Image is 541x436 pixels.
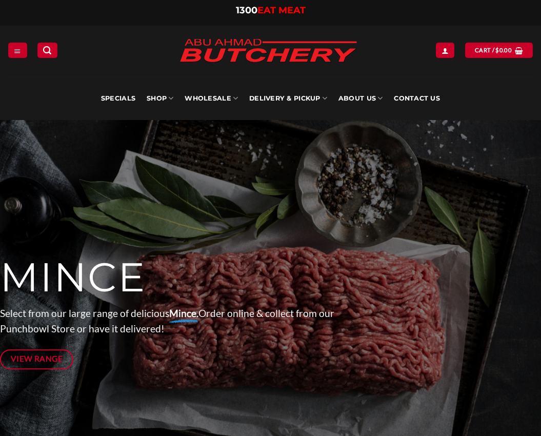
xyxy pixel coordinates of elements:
[236,5,257,16] span: 1300
[249,77,327,120] a: Delivery & Pickup
[465,43,533,57] a: View cart
[236,5,306,16] a: 1300EAT MEAT
[394,77,440,120] a: Contact Us
[11,352,63,365] span: View Range
[101,77,135,120] a: Specials
[495,46,499,55] span: $
[436,43,454,57] a: Login
[257,5,306,16] span: EAT MEAT
[169,307,198,319] strong: Mince.
[37,43,57,57] a: Search
[8,43,27,57] a: Menu
[185,77,238,120] a: Wholesale
[338,77,383,120] a: About Us
[171,32,366,71] img: Abu Ahmad Butchery
[495,47,512,53] bdi: 0.00
[147,77,173,120] a: SHOP
[475,46,512,55] span: Cart /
